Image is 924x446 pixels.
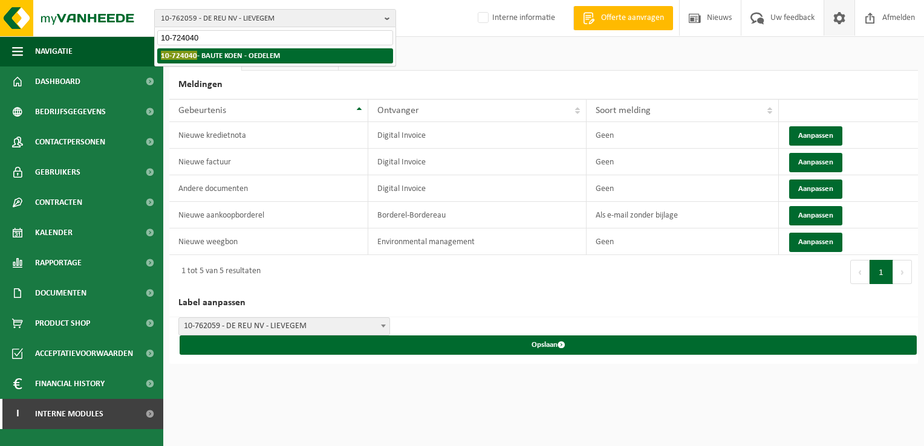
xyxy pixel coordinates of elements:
button: Aanpassen [789,126,842,146]
span: Product Shop [35,308,90,338]
span: Interne modules [35,399,103,429]
span: 10-762059 - DE REU NV - LIEVEGEM [161,10,380,28]
td: Nieuwe factuur [169,149,368,175]
button: Previous [850,260,870,284]
span: Documenten [35,278,86,308]
span: I [12,399,23,429]
td: Nieuwe kredietnota [169,122,368,149]
a: Offerte aanvragen [573,6,673,30]
td: Digital Invoice [368,122,587,149]
h2: Label aanpassen [169,289,918,317]
td: Environmental management [368,228,587,255]
td: Andere documenten [169,175,368,202]
td: Geen [587,175,779,202]
input: Zoeken naar gekoppelde vestigingen [157,30,393,45]
button: 10-762059 - DE REU NV - LIEVEGEM [154,9,396,27]
span: Gebeurtenis [178,106,226,115]
span: Acceptatievoorwaarden [35,338,133,369]
button: 1 [870,260,893,284]
span: Kalender [35,218,73,248]
button: Opslaan [180,335,917,355]
button: Next [893,260,912,284]
h2: Meldingen [169,71,918,99]
span: 10-762059 - DE REU NV - LIEVEGEM [179,318,389,335]
span: Dashboard [35,66,80,97]
strong: - BAUTE KOEN - OEDELEM [161,51,280,60]
td: Nieuwe weegbon [169,228,368,255]
td: Digital Invoice [368,175,587,202]
span: Navigatie [35,36,73,66]
td: Geen [587,122,779,149]
td: Nieuwe aankoopborderel [169,202,368,228]
span: Bedrijfsgegevens [35,97,106,127]
span: Contracten [35,187,82,218]
span: 10-724040 [161,51,197,60]
td: Digital Invoice [368,149,587,175]
button: Aanpassen [789,206,842,225]
td: Als e-mail zonder bijlage [587,202,779,228]
div: 1 tot 5 van 5 resultaten [175,261,261,283]
span: Contactpersonen [35,127,105,157]
span: Financial History [35,369,105,399]
button: Aanpassen [789,153,842,172]
span: Rapportage [35,248,82,278]
span: Ontvanger [377,106,419,115]
td: Geen [587,149,779,175]
span: 10-762059 - DE REU NV - LIEVEGEM [178,317,390,335]
span: Gebruikers [35,157,80,187]
button: Aanpassen [789,233,842,252]
button: Aanpassen [789,179,842,199]
td: Borderel-Bordereau [368,202,587,228]
span: Offerte aanvragen [598,12,667,24]
span: Soort melding [596,106,651,115]
td: Geen [587,228,779,255]
label: Interne informatie [475,9,555,27]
